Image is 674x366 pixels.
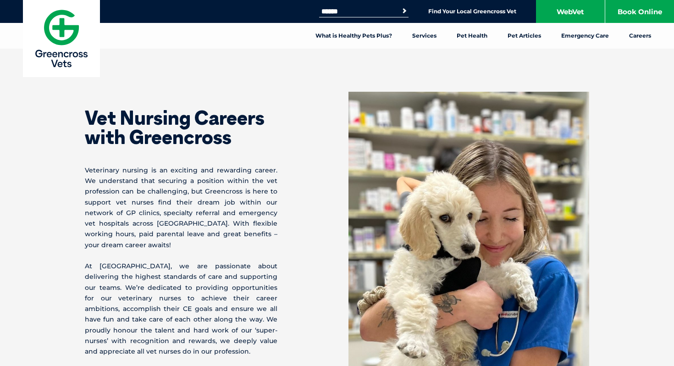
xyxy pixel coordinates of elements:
a: Pet Articles [497,23,551,49]
a: Careers [619,23,661,49]
button: Search [400,6,409,16]
p: Veterinary nursing is an exciting and rewarding career. We understand that securing a position wi... [85,165,277,250]
a: What is Healthy Pets Plus? [305,23,402,49]
h2: Vet Nursing Careers with Greencross [85,108,277,147]
a: Emergency Care [551,23,619,49]
a: Find Your Local Greencross Vet [428,8,516,15]
a: Pet Health [447,23,497,49]
a: Services [402,23,447,49]
p: At [GEOGRAPHIC_DATA], we are passionate about delivering the highest standards of care and suppor... [85,261,277,357]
